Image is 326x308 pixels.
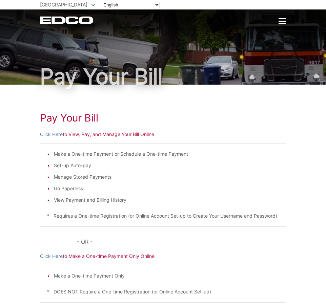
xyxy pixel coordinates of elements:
[54,173,279,181] li: Manage Stored Payments
[40,112,286,124] h1: Pay Your Bill
[47,288,279,295] p: * DOES NOT Require a One-time Registration (or Online Account Set-up)
[54,162,279,169] li: Set-up Auto-pay
[54,150,279,158] li: Make a One-time Payment or Schedule a One-time Payment
[40,2,87,7] span: [GEOGRAPHIC_DATA]
[40,16,94,24] a: EDCD logo. Return to the homepage.
[54,196,279,204] li: View Payment and Billing History
[47,212,279,220] p: * Requires a One-time Registration (or Online Account Set-up to Create Your Username and Password)
[40,252,286,260] p: to Make a One-time Payment Only Online
[54,185,279,192] li: Go Paperless
[54,272,279,280] li: Make a One-time Payment Only
[77,237,286,246] p: - OR -
[40,131,286,138] p: to View, Pay, and Manage Your Bill Online
[40,131,63,138] a: Click Here
[40,252,63,260] a: Click Here
[40,66,286,87] h1: Pay Your Bill
[102,2,160,8] select: Select a language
